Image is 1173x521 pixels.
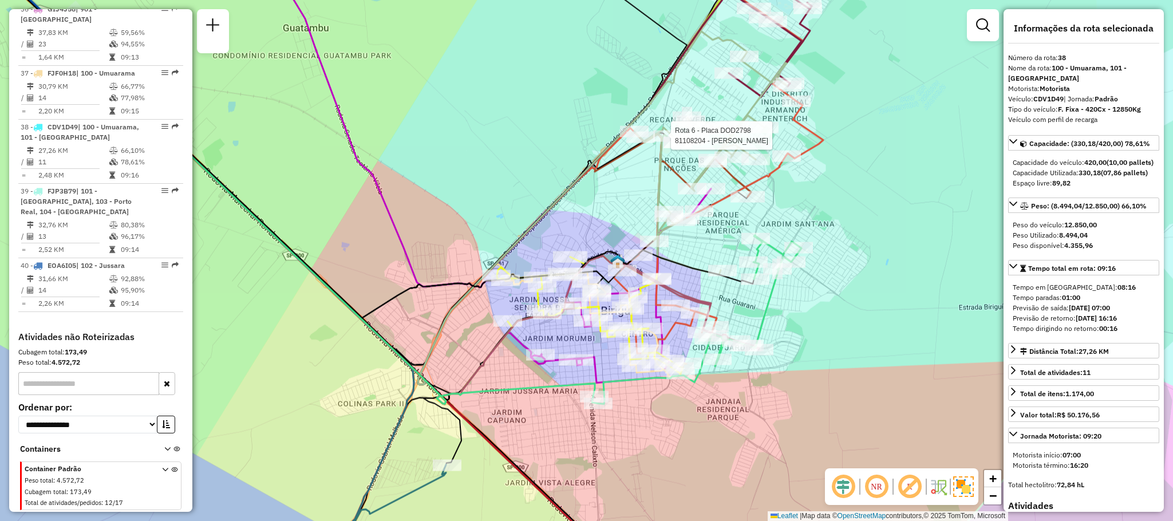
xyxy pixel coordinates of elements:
div: Veículo: [1008,94,1159,104]
div: Motorista término: [1013,460,1155,471]
strong: 100 - Umuarama, 101 - [GEOGRAPHIC_DATA] [1008,64,1127,82]
td: = [21,52,26,63]
i: Distância Total [27,147,34,154]
i: % de utilização do peso [109,29,118,36]
span: | 102 - Jussara [76,261,125,270]
td: / [21,231,26,242]
div: Motorista: [1008,84,1159,94]
td: 66,10% [120,145,178,156]
td: 27,26 KM [38,145,109,156]
td: 14 [38,92,109,104]
em: Opções [161,187,168,194]
span: Cubagem total [25,488,66,496]
div: Espaço livre: [1013,178,1155,188]
strong: (07,86 pallets) [1101,168,1148,177]
div: Veículo com perfil de recarga [1008,115,1159,125]
img: Fluxo de ruas [929,477,947,496]
div: Peso: (8.494,04/12.850,00) 66,10% [1008,215,1159,255]
td: 09:13 [120,52,178,63]
strong: 01:00 [1062,293,1080,302]
i: % de utilização do peso [109,83,118,90]
span: | 100 - Umuarama, 101 - [GEOGRAPHIC_DATA] [21,123,139,141]
strong: 1.174,00 [1065,389,1094,398]
td: 31,66 KM [38,273,109,285]
em: Rota exportada [172,123,179,130]
td: 30,79 KM [38,81,109,92]
i: % de utilização da cubagem [109,287,118,294]
td: 59,56% [120,27,178,38]
img: BIRIGUI [610,254,625,269]
label: Ordenar por: [18,400,183,414]
div: Cubagem total: [18,347,183,357]
td: / [21,38,26,50]
span: 39 - [21,187,132,216]
h4: Atividades [1008,500,1159,511]
img: Exibir/Ocultar setores [953,476,974,497]
strong: R$ 50.176,56 [1057,411,1100,419]
strong: 38 [1058,53,1066,62]
strong: 420,00 [1084,158,1107,167]
i: Tempo total em rota [109,172,115,179]
td: / [21,285,26,296]
div: Valor total: [1020,410,1100,420]
span: CDV1D49 [48,123,78,131]
a: Zoom out [984,487,1001,504]
em: Rota exportada [172,187,179,194]
td: 2,26 KM [38,298,109,309]
a: Distância Total:27,26 KM [1008,343,1159,358]
td: 80,38% [120,219,178,231]
td: = [21,244,26,255]
strong: 08:16 [1117,283,1136,291]
strong: 00:16 [1099,324,1117,333]
div: Peso disponível: [1013,240,1155,251]
span: Tempo total em rota: 09:16 [1028,264,1116,273]
td: 2,20 KM [38,105,109,117]
a: Leaflet [771,512,798,520]
td: 2,52 KM [38,244,109,255]
span: | [800,512,801,520]
div: Capacidade: (330,18/420,00) 78,61% [1008,153,1159,193]
i: Distância Total [27,275,34,282]
span: Containers [20,443,149,455]
i: Total de Atividades [27,159,34,165]
div: Peso Utilizado: [1013,230,1155,240]
i: % de utilização do peso [109,222,118,228]
i: % de utilização da cubagem [109,41,118,48]
td: 09:14 [120,298,178,309]
strong: 11 [1083,368,1091,377]
strong: 72,84 hL [1057,480,1084,489]
em: Opções [161,69,168,76]
div: Tempo em [GEOGRAPHIC_DATA]: [1013,282,1155,293]
div: Jornada Motorista: 09:20 [1020,431,1101,441]
div: Tipo do veículo: [1008,104,1159,115]
strong: 4.355,96 [1064,241,1093,250]
i: Total de Atividades [27,287,34,294]
i: Total de Atividades [27,94,34,101]
span: FJP3B79 [48,187,76,195]
div: Total de itens: [1020,389,1094,399]
strong: Motorista [1040,84,1070,93]
td: = [21,298,26,309]
span: 36 - [21,5,97,23]
div: Jornada Motorista: 09:20 [1008,445,1159,475]
div: Motorista início: [1013,450,1155,460]
td: 92,88% [120,273,178,285]
h4: Atividades não Roteirizadas [18,331,183,342]
span: Peso: (8.494,04/12.850,00) 66,10% [1031,202,1147,210]
div: Total hectolitro: [1008,480,1159,490]
a: Jornada Motorista: 09:20 [1008,428,1159,443]
td: = [21,105,26,117]
div: Número da rota: [1008,53,1159,63]
strong: 330,18 [1079,168,1101,177]
span: Peso total [25,476,53,484]
td: 1,64 KM [38,52,109,63]
span: Ocultar deslocamento [830,473,857,500]
span: 4.572,72 [57,476,84,484]
div: Map data © contributors,© 2025 TomTom, Microsoft [768,511,1008,521]
strong: Padrão [1095,94,1118,103]
strong: 89,82 [1052,179,1071,187]
div: Tempo dirigindo no retorno: [1013,323,1155,334]
span: Ocultar NR [863,473,890,500]
span: 37 - [21,69,135,77]
i: Distância Total [27,29,34,36]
